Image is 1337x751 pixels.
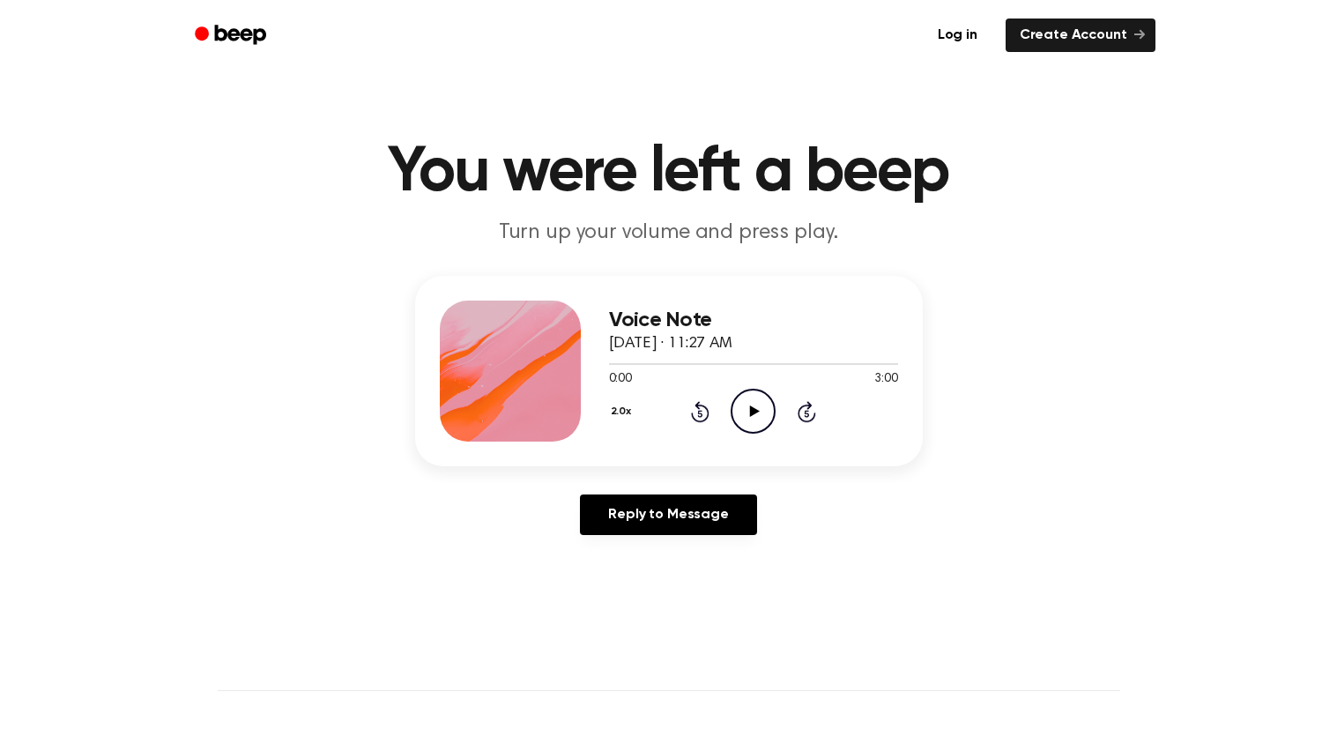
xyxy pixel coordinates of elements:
h1: You were left a beep [218,141,1120,204]
a: Reply to Message [580,494,756,535]
h3: Voice Note [609,309,898,332]
p: Turn up your volume and press play. [331,219,1007,248]
span: 0:00 [609,370,632,389]
a: Beep [182,19,282,53]
button: 2.0x [609,397,638,427]
a: Create Account [1006,19,1155,52]
span: [DATE] · 11:27 AM [609,336,732,352]
a: Log in [920,15,995,56]
span: 3:00 [874,370,897,389]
